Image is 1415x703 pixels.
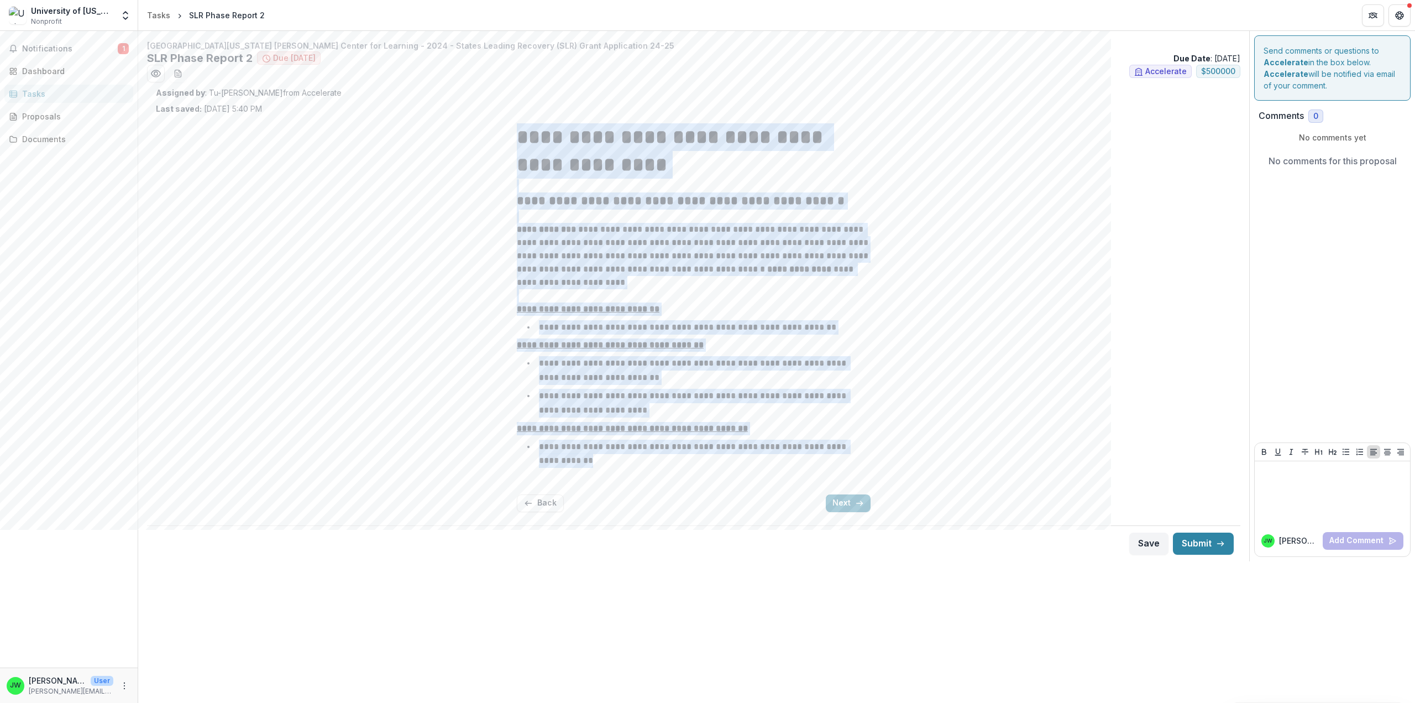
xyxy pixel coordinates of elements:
h2: Comments [1259,111,1304,121]
button: Partners [1362,4,1384,27]
div: Tasks [147,9,170,21]
p: : Tu-[PERSON_NAME] from Accelerate [156,87,1231,98]
button: Next [826,494,871,512]
strong: Last saved: [156,104,202,113]
button: Align Center [1381,445,1394,459]
strong: Accelerate [1264,58,1308,67]
button: Strike [1298,445,1312,459]
div: Dashboard [22,65,124,77]
span: Nonprofit [31,17,62,27]
button: Notifications1 [4,40,133,58]
h2: SLR Phase Report 2 [147,51,253,65]
div: Documents [22,133,124,145]
button: Italicize [1285,445,1298,459]
p: No comments for this proposal [1269,154,1397,168]
button: More [118,679,131,692]
a: Tasks [143,7,175,23]
button: Save [1129,533,1168,555]
button: Add Comment [1323,532,1403,550]
p: [DATE] 5:40 PM [156,103,262,114]
div: Proposals [22,111,124,122]
span: Due [DATE] [273,54,316,63]
button: Ordered List [1353,445,1366,459]
div: SLR Phase Report 2 [189,9,265,21]
img: University of Florida Foundation, Inc. [9,7,27,24]
p: : [DATE] [1173,53,1240,64]
p: [GEOGRAPHIC_DATA][US_STATE] [PERSON_NAME] Center for Learning - 2024 - States Leading Recovery (S... [147,40,1240,51]
div: Send comments or questions to in the box below. will be notified via email of your comment. [1254,35,1411,101]
button: Get Help [1388,4,1411,27]
strong: Due Date [1173,54,1210,63]
p: [PERSON_NAME] [1279,535,1318,546]
span: 1 [118,43,129,54]
p: [PERSON_NAME] [29,675,86,686]
strong: Assigned by [156,88,205,97]
span: 0 [1313,112,1318,121]
strong: Accelerate [1264,69,1308,79]
button: Align Right [1394,445,1407,459]
button: Align Left [1367,445,1380,459]
div: Tasks [22,88,124,100]
div: University of [US_STATE] Foundation, Inc. [31,5,113,17]
div: Jennie Wise [10,682,21,689]
span: Notifications [22,44,118,54]
p: [PERSON_NAME][EMAIL_ADDRESS][DOMAIN_NAME] [29,686,113,696]
a: Tasks [4,85,133,103]
button: Bullet List [1339,445,1353,459]
button: download-word-button [169,65,187,82]
span: $ 500000 [1201,67,1235,76]
a: Proposals [4,107,133,126]
button: Underline [1271,445,1285,459]
button: Submit [1173,533,1234,555]
div: Jennie Wise [1264,538,1272,544]
button: Heading 2 [1326,445,1339,459]
p: No comments yet [1259,132,1406,143]
button: Heading 1 [1312,445,1325,459]
button: Open entity switcher [118,4,133,27]
button: Back [517,494,564,512]
button: Preview 0773a1de-4c91-4f33-bc2e-e660111b6d1e.pdf [147,65,165,82]
span: Accelerate [1145,67,1187,76]
button: Bold [1257,445,1271,459]
nav: breadcrumb [143,7,269,23]
a: Documents [4,130,133,148]
a: Dashboard [4,62,133,80]
p: User [91,676,113,686]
